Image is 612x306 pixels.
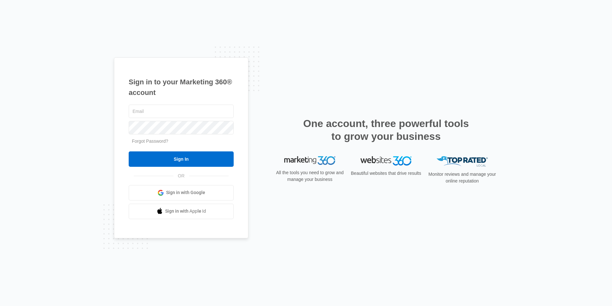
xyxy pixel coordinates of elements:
[129,151,234,167] input: Sign In
[437,156,488,167] img: Top Rated Local
[284,156,335,165] img: Marketing 360
[165,208,206,215] span: Sign in with Apple Id
[129,77,234,98] h1: Sign in to your Marketing 360® account
[173,173,189,179] span: OR
[274,169,346,183] p: All the tools you need to grow and manage your business
[166,189,205,196] span: Sign in with Google
[426,171,498,184] p: Monitor reviews and manage your online reputation
[129,185,234,200] a: Sign in with Google
[129,204,234,219] a: Sign in with Apple Id
[360,156,412,166] img: Websites 360
[132,139,168,144] a: Forgot Password?
[301,117,471,143] h2: One account, three powerful tools to grow your business
[350,170,422,177] p: Beautiful websites that drive results
[129,105,234,118] input: Email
